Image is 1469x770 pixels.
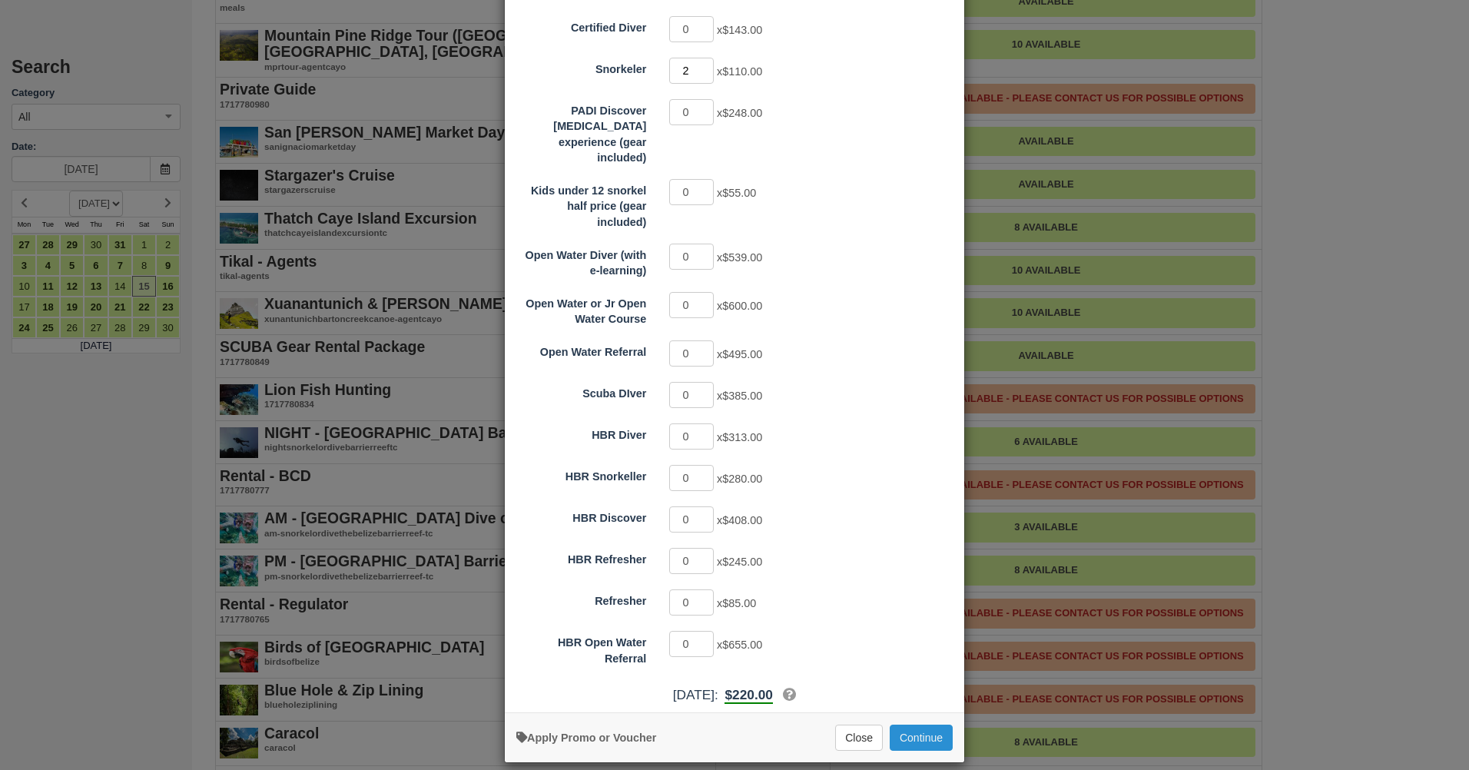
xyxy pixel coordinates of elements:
[722,187,756,199] span: $55.00
[669,58,714,84] input: Snorkeler
[505,339,658,360] label: Open Water Referral
[717,473,762,485] span: x
[717,251,762,264] span: x
[717,65,762,78] span: x
[722,24,762,36] span: $143.00
[722,514,762,526] span: $408.00
[722,431,762,443] span: $313.00
[722,300,762,312] span: $600.00
[717,556,762,568] span: x
[717,300,762,312] span: x
[725,687,772,702] span: $220.00
[722,473,762,485] span: $280.00
[669,631,714,657] input: HBR Open Water Referral
[722,107,762,119] span: $248.00
[717,187,756,199] span: x
[717,597,756,609] span: x
[505,546,658,568] label: HBR Refresher
[505,588,658,609] label: Refresher
[505,15,658,36] label: Certified Diver
[722,65,762,78] span: $110.00
[505,629,658,666] label: HBR Open Water Referral
[669,589,714,616] input: Refresher
[505,242,658,279] label: Open Water Diver (with e-learning)
[505,98,658,166] label: PADI Discover Scuba Diving experience (gear included)
[722,251,762,264] span: $539.00
[835,725,883,751] button: Close
[717,24,762,36] span: x
[717,348,762,360] span: x
[669,465,714,491] input: HBR Snorkeller
[722,348,762,360] span: $495.00
[717,514,762,526] span: x
[717,639,762,651] span: x
[505,380,658,402] label: Scuba DIver
[717,107,762,119] span: x
[505,178,658,231] label: Kids under 12 snorkel half price (gear included)
[669,506,714,533] input: HBR Discover
[669,16,714,42] input: Certified Diver
[722,390,762,402] span: $385.00
[717,431,762,443] span: x
[669,382,714,408] input: Scuba DIver
[505,463,658,485] label: HBR Snorkeller
[669,292,714,318] input: Open Water or Jr Open Water Course
[890,725,953,751] button: Add to Booking
[669,423,714,450] input: HBR Diver
[505,505,658,526] label: HBR Discover
[717,390,762,402] span: x
[669,244,714,270] input: Open Water Diver (with e-learning)
[669,340,714,367] input: Open Water Referral
[505,422,658,443] label: HBR Diver
[722,556,762,568] span: $245.00
[722,639,762,651] span: $655.00
[516,732,656,744] a: Apply Voucher
[505,685,964,705] div: [DATE]:
[722,597,756,609] span: $85.00
[505,56,658,78] label: Snorkeler
[669,179,714,205] input: Kids under 12 snorkel half price (gear included)
[669,548,714,574] input: HBR Refresher
[669,99,714,125] input: PADI Discover Scuba Diving experience (gear included)
[505,290,658,327] label: Open Water or Jr Open Water Course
